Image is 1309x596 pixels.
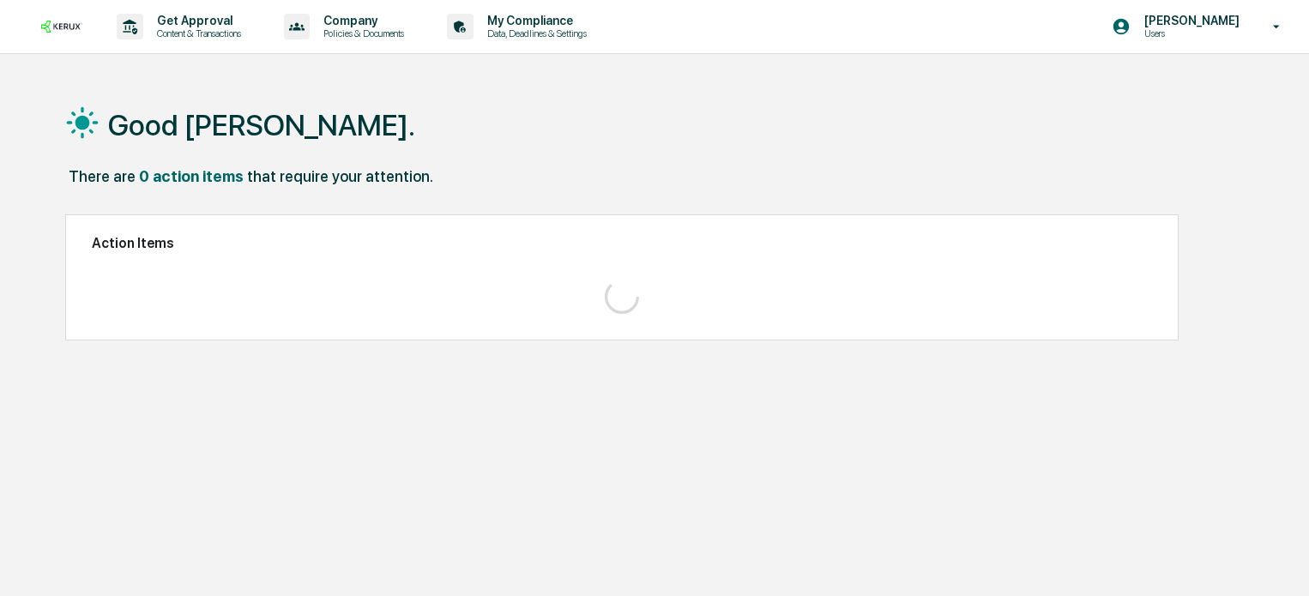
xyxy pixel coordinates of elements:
[143,14,250,27] p: Get Approval
[1131,27,1248,39] p: Users
[41,21,82,32] img: logo
[1131,14,1248,27] p: [PERSON_NAME]
[247,167,433,185] div: that require your attention.
[143,27,250,39] p: Content & Transactions
[310,14,413,27] p: Company
[310,27,413,39] p: Policies & Documents
[92,235,1152,251] h2: Action Items
[139,167,244,185] div: 0 action items
[69,167,136,185] div: There are
[474,27,595,39] p: Data, Deadlines & Settings
[474,14,595,27] p: My Compliance
[108,108,415,142] h1: Good [PERSON_NAME].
